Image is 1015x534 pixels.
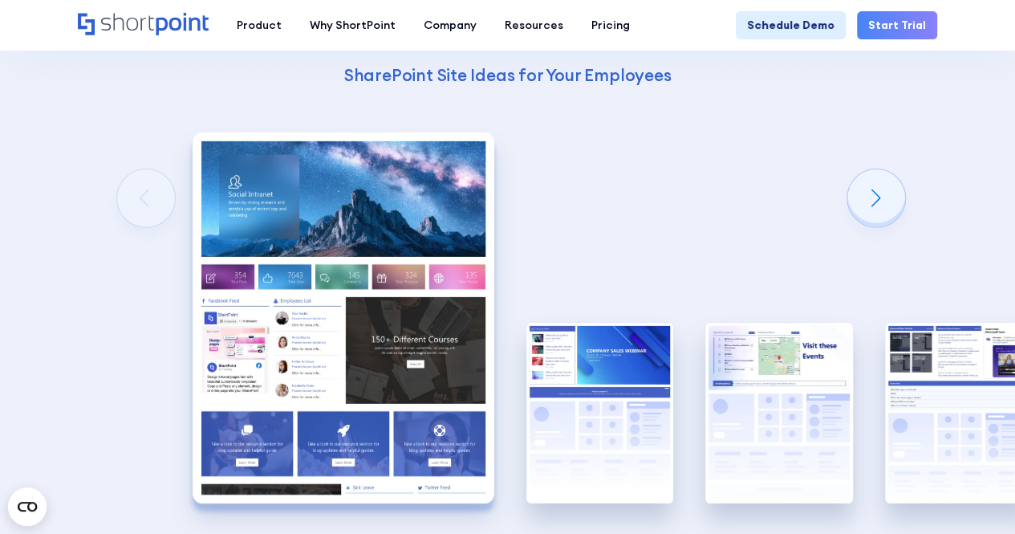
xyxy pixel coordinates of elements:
[424,17,477,34] div: Company
[193,132,494,503] img: Best SharePoint Intranet Site Designs
[705,323,852,503] img: Internal SharePoint site example for company policy
[310,17,396,34] div: Why ShortPoint
[526,323,673,503] img: HR SharePoint site example for Homepage
[935,457,1015,534] iframe: Chat Widget
[505,17,563,34] div: Resources
[237,17,282,34] div: Product
[8,487,47,526] button: Open CMP widget
[577,11,644,39] a: Pricing
[409,11,490,39] a: Company
[591,17,630,34] div: Pricing
[222,11,295,39] a: Product
[526,323,673,503] div: 2 / 5
[193,132,494,503] div: 1 / 5
[295,11,409,39] a: Why ShortPoint
[192,64,824,86] h4: SharePoint Site Ideas for Your Employees
[490,11,577,39] a: Resources
[847,169,905,227] div: Next slide
[736,11,846,39] a: Schedule Demo
[705,323,852,503] div: 3 / 5
[857,11,937,39] a: Start Trial
[78,13,209,37] a: Home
